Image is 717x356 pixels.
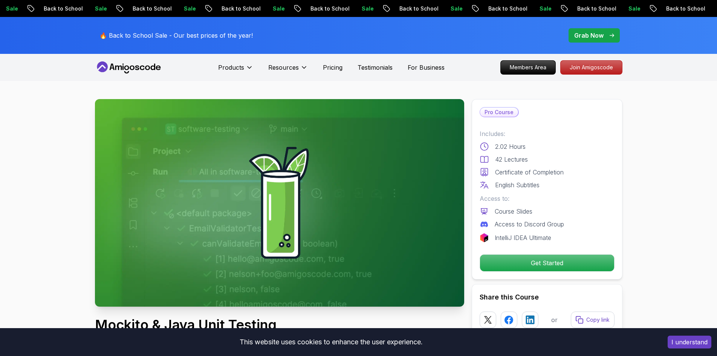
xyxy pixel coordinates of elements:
[532,5,556,12] p: Sale
[37,5,88,12] p: Back to School
[668,336,711,348] button: Accept cookies
[125,5,177,12] p: Back to School
[561,61,622,74] p: Join Amigoscode
[501,61,555,74] p: Members Area
[480,194,615,203] p: Access to:
[6,334,656,350] div: This website uses cookies to enhance the user experience.
[495,180,540,189] p: English Subtitles
[355,5,379,12] p: Sale
[551,315,558,324] p: or
[95,99,464,307] img: mockito-java-unit-testing_thumbnail
[99,31,253,40] p: 🔥 Back to School Sale - Our best prices of the year!
[560,60,622,75] a: Join Amigoscode
[574,31,604,40] p: Grab Now
[443,5,468,12] p: Sale
[659,5,710,12] p: Back to School
[586,316,610,324] p: Copy link
[480,129,615,138] p: Includes:
[218,63,244,72] p: Products
[571,312,615,328] button: Copy link
[495,207,532,216] p: Course Slides
[268,63,308,78] button: Resources
[303,5,355,12] p: Back to School
[621,5,645,12] p: Sale
[88,5,112,12] p: Sale
[218,63,253,78] button: Products
[495,233,551,242] p: IntelliJ IDEA Ultimate
[495,142,526,151] p: 2.02 Hours
[481,5,532,12] p: Back to School
[214,5,266,12] p: Back to School
[177,5,201,12] p: Sale
[266,5,290,12] p: Sale
[358,63,393,72] a: Testimonials
[495,155,528,164] p: 42 Lectures
[392,5,443,12] p: Back to School
[495,168,564,177] p: Certificate of Completion
[480,292,615,303] h2: Share this Course
[480,254,615,272] button: Get Started
[408,63,445,72] a: For Business
[500,60,556,75] a: Members Area
[268,63,299,72] p: Resources
[95,317,464,332] h1: Mockito & Java Unit Testing
[323,63,342,72] a: Pricing
[570,5,621,12] p: Back to School
[480,108,518,117] p: Pro Course
[495,220,564,229] p: Access to Discord Group
[480,255,614,271] p: Get Started
[480,233,489,242] img: jetbrains logo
